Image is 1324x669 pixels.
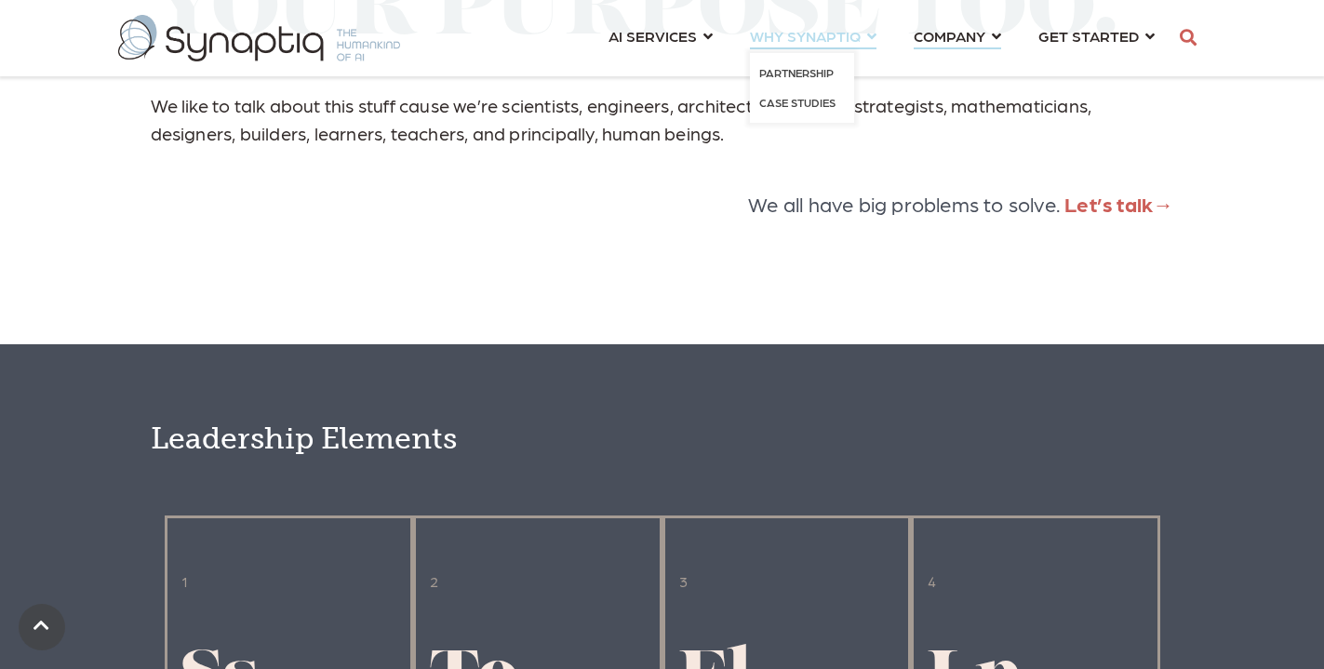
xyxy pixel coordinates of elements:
span: WHY SYNAPTIQ [750,27,861,45]
a: Partnership [750,58,854,87]
span: 2 [430,572,438,590]
a: AI SERVICES [609,19,713,53]
span: AI SERVICES [609,27,697,45]
nav: menu [590,5,1173,72]
span: 4 [928,572,936,590]
a: Let’s talk [1064,191,1153,216]
a: WHY SYNAPTIQ [750,19,876,53]
span: 3 [679,572,688,590]
span: We all have big problems to solve. [748,191,1060,216]
span: GET STARTED [1038,27,1139,45]
a: Case Studies [750,87,854,117]
span: 1 [181,572,188,590]
span: COMPANY [914,27,985,45]
a: GET STARTED [1038,19,1155,53]
a: COMPANY [914,19,1001,53]
span: Leadership Elements [151,421,457,456]
a: → [1153,191,1173,216]
p: We like to talk about this stuff cause we’re scientists, engineers, architects, creatives, strate... [151,63,1174,175]
img: synaptiq logo-2 [118,15,400,61]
